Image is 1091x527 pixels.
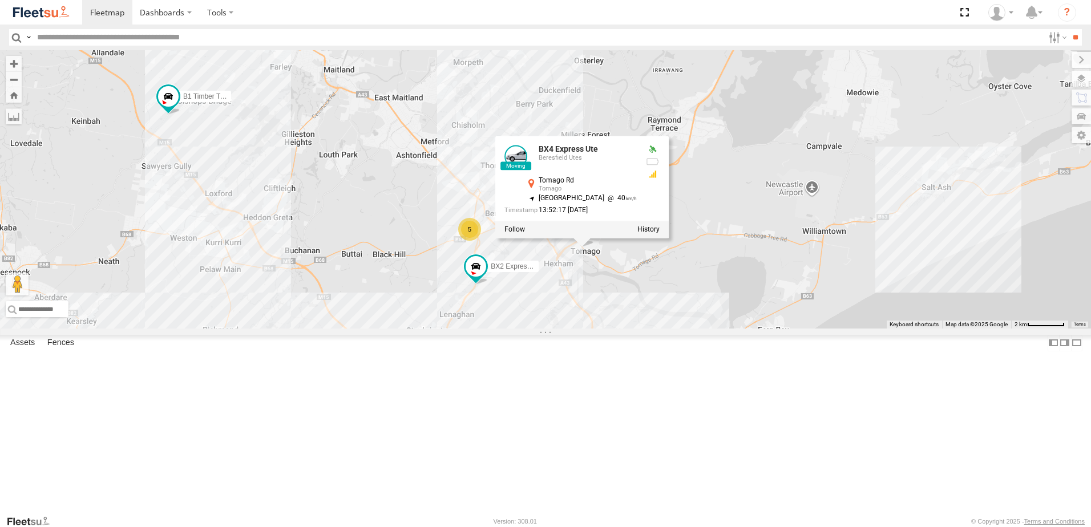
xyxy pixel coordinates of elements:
a: Visit our Website [6,516,59,527]
label: Dock Summary Table to the Left [1048,335,1059,351]
label: Dock Summary Table to the Right [1059,335,1070,351]
label: Assets [5,335,41,351]
div: Tomago Rd [539,177,637,185]
div: Version: 308.01 [494,518,537,525]
span: Map data ©2025 Google [945,321,1008,327]
button: Zoom out [6,71,22,87]
div: © Copyright 2025 - [971,518,1085,525]
button: Zoom Home [6,87,22,103]
div: Beresfield Utes [539,155,637,162]
span: [GEOGRAPHIC_DATA] [539,194,604,202]
button: Drag Pegman onto the map to open Street View [6,273,29,295]
label: Fences [42,335,80,351]
div: GSM Signal = 3 [646,170,660,179]
label: Search Query [24,29,33,46]
div: 5 [458,218,481,241]
span: 2 km [1015,321,1027,327]
span: B1 Timber Truck [183,92,233,100]
a: Terms (opens in new tab) [1074,322,1086,327]
button: Map Scale: 2 km per 62 pixels [1011,321,1068,329]
label: Search Filter Options [1044,29,1069,46]
button: Keyboard shortcuts [890,321,939,329]
div: Matt Curtis [984,4,1017,21]
div: Date/time of location update [504,207,637,214]
span: BX2 Express Ute [491,263,543,271]
div: BX4 Express Ute [539,145,637,154]
span: 40 [604,194,637,202]
div: Tomago [539,186,637,193]
div: Valid GPS Fix [646,145,660,155]
a: Terms and Conditions [1024,518,1085,525]
img: fleetsu-logo-horizontal.svg [11,5,71,20]
label: Hide Summary Table [1071,335,1082,351]
div: No battery health information received from this device. [646,157,660,167]
label: View Asset History [637,226,660,234]
label: Map Settings [1072,127,1091,143]
label: Realtime tracking of Asset [504,226,525,234]
button: Zoom in [6,56,22,71]
i: ? [1058,3,1076,22]
label: Measure [6,108,22,124]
